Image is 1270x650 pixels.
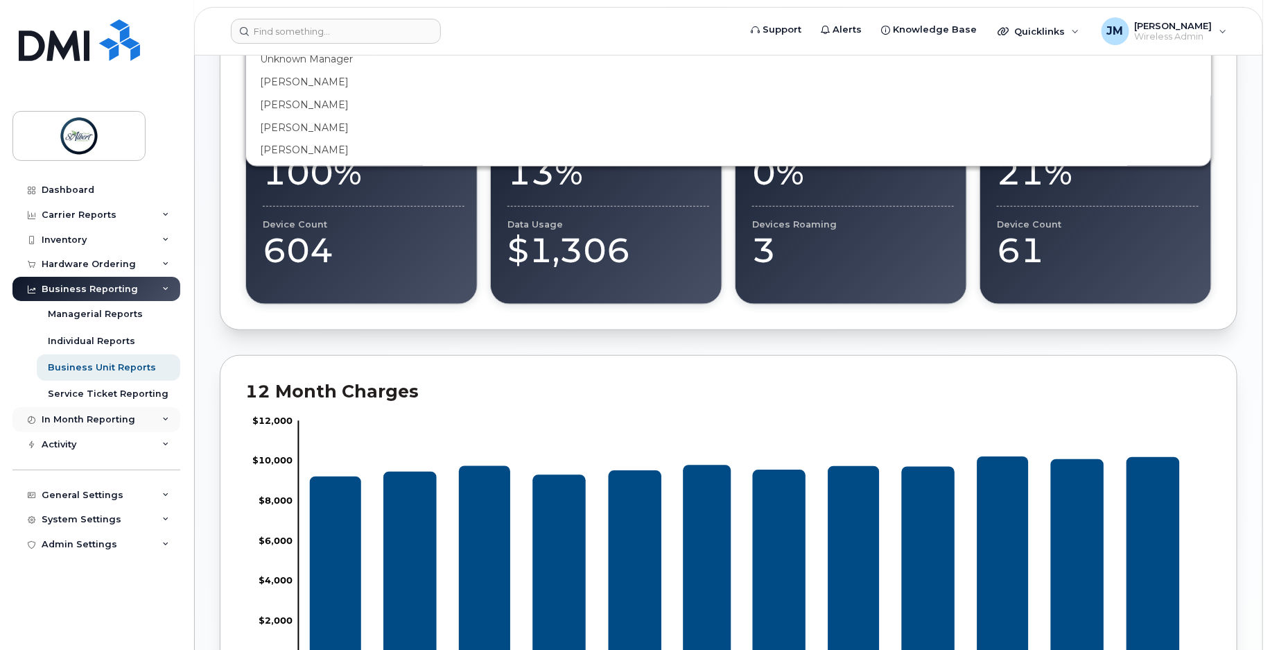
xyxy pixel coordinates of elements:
input: Find something... [231,19,441,44]
div: Jayden Melnychuk [1092,17,1237,45]
div: 21% [997,152,1199,194]
div: [PERSON_NAME] [249,117,1208,139]
div: Devices Roaming [752,219,954,230]
span: Quicklinks [1014,26,1065,37]
tspan: $10,000 [252,456,293,466]
div: 3 [752,230,954,271]
tspan: $12,000 [252,416,293,426]
span: Wireless Admin [1135,31,1212,42]
div: [PERSON_NAME] [249,94,1208,117]
div: [PERSON_NAME] [249,71,1208,94]
div: Unknown Manager [249,48,1208,71]
div: 604 [263,230,464,271]
span: Knowledge Base [893,23,977,37]
span: Support [763,23,801,37]
div: 100% [263,152,464,194]
span: JM [1107,23,1124,40]
span: [PERSON_NAME] [1135,20,1212,31]
tspan: $6,000 [259,536,293,546]
tspan: $2,000 [259,615,293,626]
span: Alerts [833,23,862,37]
div: 0% [752,152,954,194]
div: [PERSON_NAME] [249,139,1208,162]
div: Device Count [997,219,1199,230]
a: Support [741,16,811,44]
div: 13% [507,152,709,194]
a: Knowledge Base [871,16,986,44]
div: Device Count [263,219,464,230]
a: Alerts [811,16,871,44]
div: 61 [997,230,1199,271]
h2: 12 Month Charges [245,381,1212,402]
div: Quicklinks [988,17,1089,45]
tspan: $4,000 [259,576,293,586]
div: Data Usage [507,219,709,230]
div: $1,306 [507,230,709,271]
tspan: $8,000 [259,495,293,506]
